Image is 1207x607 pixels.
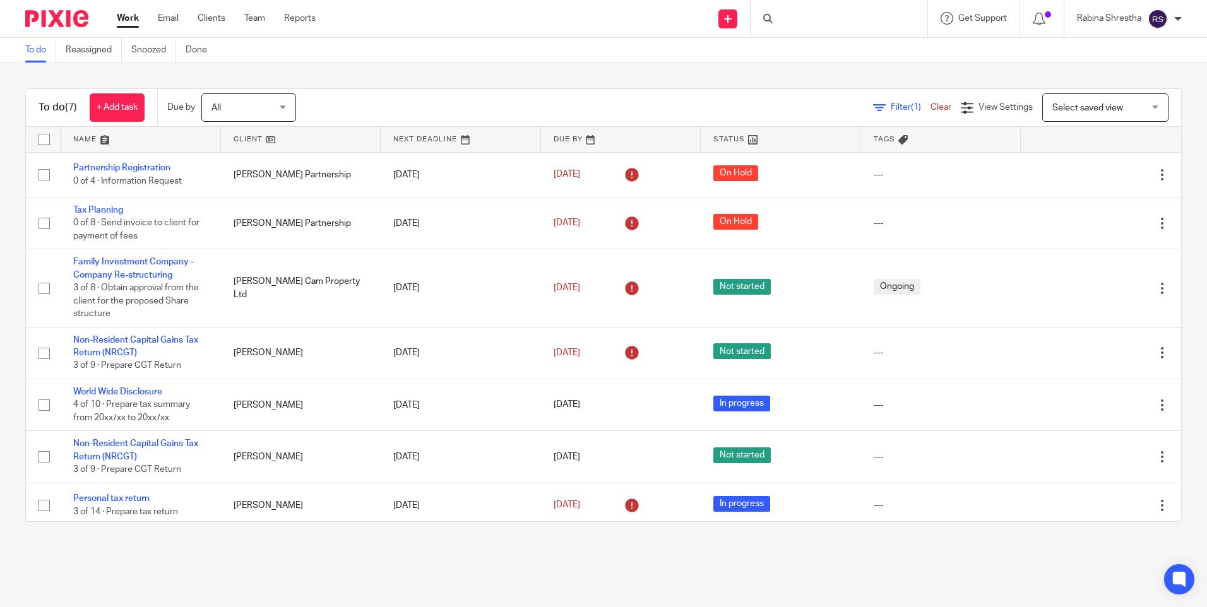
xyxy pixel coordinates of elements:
[1148,9,1168,29] img: svg%3E
[381,379,541,430] td: [DATE]
[221,431,381,483] td: [PERSON_NAME]
[39,101,77,114] h1: To do
[73,494,150,503] a: Personal tax return
[186,38,217,62] a: Done
[1077,12,1141,25] p: Rabina Shrestha
[874,346,1009,359] div: ---
[381,327,541,379] td: [DATE]
[73,219,199,241] span: 0 of 8 · Send invoice to client for payment of fees
[167,101,195,114] p: Due by
[713,496,770,512] span: In progress
[891,103,931,112] span: Filter
[381,483,541,527] td: [DATE]
[221,152,381,197] td: [PERSON_NAME] Partnership
[874,399,1009,411] div: ---
[381,431,541,483] td: [DATE]
[66,38,122,62] a: Reassigned
[874,279,920,295] span: Ongoing
[73,465,181,474] span: 3 of 9 · Prepare CGT Return
[73,283,199,318] span: 3 of 8 · Obtain approval from the client for the proposed Share structure
[713,447,771,463] span: Not started
[221,197,381,249] td: [PERSON_NAME] Partnership
[554,283,580,292] span: [DATE]
[554,170,580,179] span: [DATE]
[73,206,123,215] a: Tax Planning
[554,218,580,227] span: [DATE]
[713,214,758,230] span: On Hold
[911,103,921,112] span: (1)
[554,348,580,357] span: [DATE]
[117,12,139,25] a: Work
[25,10,88,27] img: Pixie
[73,336,198,357] a: Non-Resident Capital Gains Tax Return (NRCGT)
[244,12,265,25] a: Team
[284,12,316,25] a: Reports
[554,501,580,510] span: [DATE]
[73,387,162,396] a: World Wide Disclosure
[90,93,145,122] a: + Add task
[73,507,178,516] span: 3 of 14 · Prepare tax return
[958,14,1007,23] span: Get Support
[1052,103,1123,112] span: Select saved view
[931,103,951,112] a: Clear
[73,439,198,461] a: Non-Resident Capital Gains Tax Return (NRCGT)
[131,38,176,62] a: Snoozed
[158,12,179,25] a: Email
[73,163,170,172] a: Partnership Registration
[713,165,758,181] span: On Hold
[25,38,56,62] a: To do
[73,177,182,186] span: 0 of 4 · Information Request
[554,401,580,410] span: [DATE]
[874,217,1009,230] div: ---
[874,451,1009,463] div: ---
[73,257,194,279] a: Family Investment Company - Company Re-structuring
[221,379,381,430] td: [PERSON_NAME]
[221,249,381,327] td: [PERSON_NAME] Cam Property Ltd
[381,197,541,249] td: [DATE]
[381,249,541,327] td: [DATE]
[713,343,771,359] span: Not started
[211,103,221,112] span: All
[874,499,1009,512] div: ---
[73,401,190,423] span: 4 of 10 · Prepare tax summary from 20xx/xx to 20xx/xx
[221,483,381,527] td: [PERSON_NAME]
[874,168,1009,181] div: ---
[198,12,225,25] a: Clients
[65,102,77,112] span: (7)
[978,103,1033,112] span: View Settings
[713,396,770,411] span: In progress
[381,152,541,197] td: [DATE]
[554,452,580,461] span: [DATE]
[73,362,181,370] span: 3 of 9 · Prepare CGT Return
[221,327,381,379] td: [PERSON_NAME]
[713,279,771,295] span: Not started
[874,136,895,143] span: Tags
